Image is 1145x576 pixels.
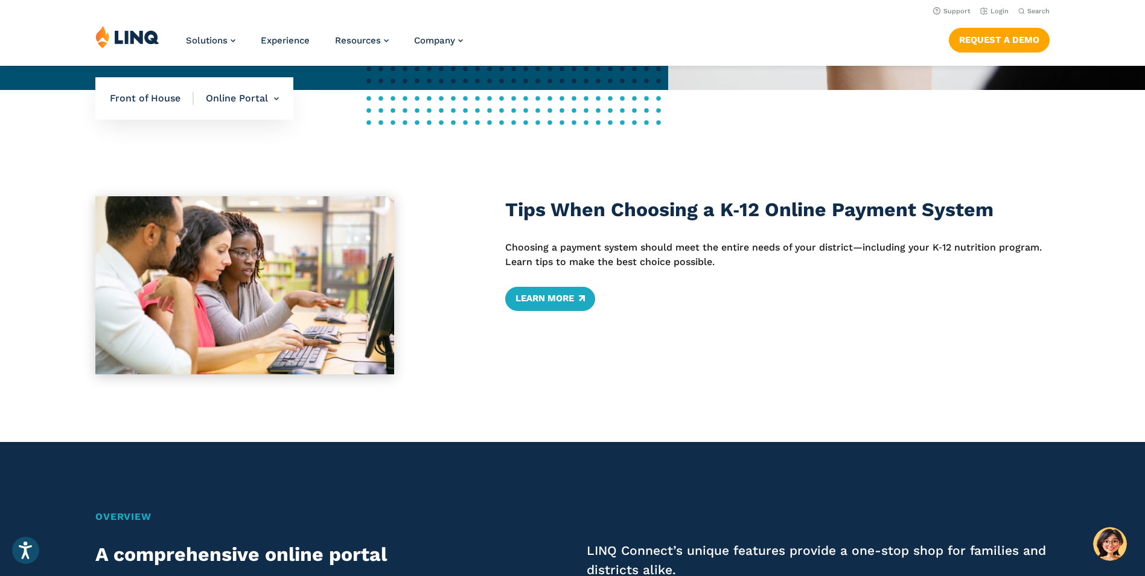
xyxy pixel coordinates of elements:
a: Request a Demo [949,28,1050,52]
h3: Tips When Choosing a K‑12 Online Payment System [505,196,1050,223]
h2: A comprehensive online portal [95,541,476,568]
button: Hello, have a question? Let’s chat. [1093,527,1127,561]
a: Solutions [186,35,235,46]
img: Woman looking at different systems with colleagues [95,196,394,374]
a: Support [933,7,971,15]
a: Experience [261,35,310,46]
img: LINQ | K‑12 Software [95,25,159,48]
a: Company [414,35,463,46]
span: Solutions [186,35,228,46]
nav: Primary Navigation [186,25,463,65]
a: Learn More [505,287,595,311]
span: Search [1027,7,1050,15]
a: Resources [335,35,389,46]
nav: Button Navigation [949,25,1050,52]
span: Front of House [110,92,194,105]
a: Login [980,7,1009,15]
span: Company [414,35,455,46]
p: Choosing a payment system should meet the entire needs of your district—including your K‑12 nutri... [505,240,1050,270]
button: Open Search Bar [1018,7,1050,16]
span: Resources [335,35,381,46]
h2: Overview [95,510,1050,524]
li: Online Portal [194,77,279,120]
